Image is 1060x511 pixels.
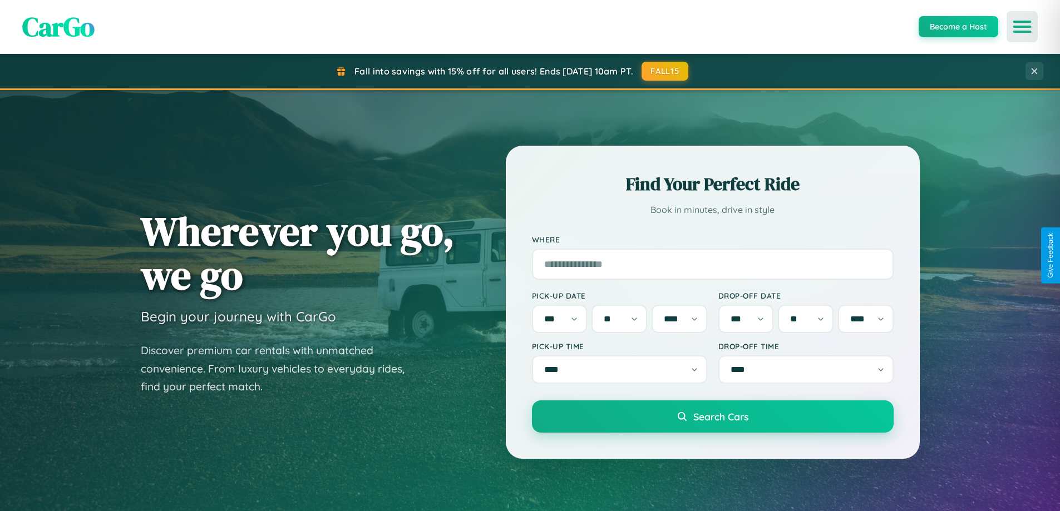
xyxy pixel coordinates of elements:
[718,341,894,351] label: Drop-off Time
[141,341,419,396] p: Discover premium car rentals with unmatched convenience. From luxury vehicles to everyday rides, ...
[532,235,894,244] label: Where
[532,202,894,218] p: Book in minutes, drive in style
[532,400,894,433] button: Search Cars
[532,172,894,196] h2: Find Your Perfect Ride
[354,66,633,77] span: Fall into savings with 15% off for all users! Ends [DATE] 10am PT.
[532,341,707,351] label: Pick-up Time
[642,62,688,81] button: FALL15
[141,308,336,325] h3: Begin your journey with CarGo
[22,8,95,45] span: CarGo
[532,291,707,300] label: Pick-up Date
[1007,11,1038,42] button: Open menu
[1047,233,1054,278] div: Give Feedback
[141,209,455,297] h1: Wherever you go, we go
[718,291,894,300] label: Drop-off Date
[919,16,998,37] button: Become a Host
[693,410,748,423] span: Search Cars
